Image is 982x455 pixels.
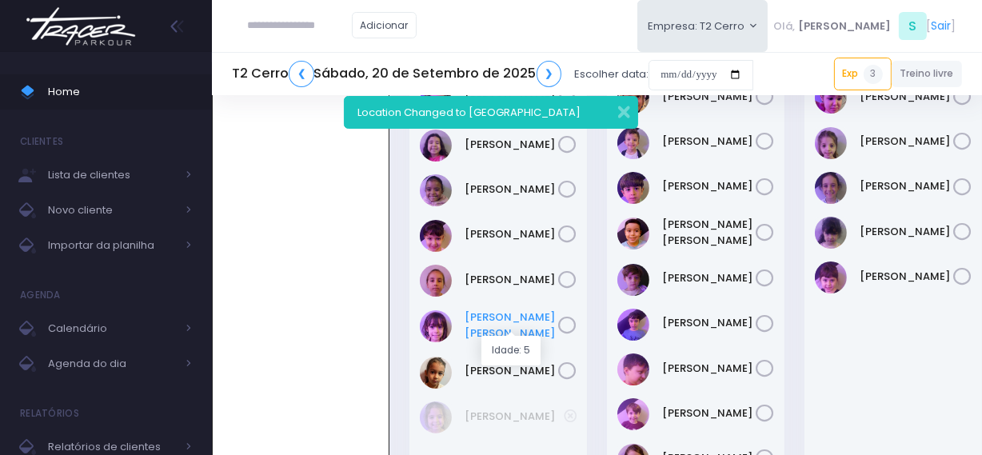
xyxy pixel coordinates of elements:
[617,218,649,249] img: Leonardo Ito Bueno Ramos
[465,137,558,153] a: [PERSON_NAME]
[617,127,649,159] img: Gabriel Afonso Frisch
[465,272,558,288] a: [PERSON_NAME]
[420,130,452,162] img: Giovanna Silveira Barp
[352,12,417,38] a: Adicionar
[860,269,953,285] a: [PERSON_NAME]
[465,226,558,242] a: [PERSON_NAME]
[892,61,963,87] a: Treino livre
[662,405,756,421] a: [PERSON_NAME]
[48,200,176,221] span: Novo cliente
[617,398,649,430] img: Pedro Peloso
[465,409,564,425] a: [PERSON_NAME]
[48,82,192,102] span: Home
[860,178,953,194] a: [PERSON_NAME]
[662,134,756,150] a: [PERSON_NAME]
[20,279,61,311] h4: Agenda
[465,363,558,379] a: [PERSON_NAME]
[774,18,796,34] span: Olá,
[662,270,756,286] a: [PERSON_NAME]
[48,318,176,339] span: Calendário
[899,12,927,40] span: S
[815,127,847,159] img: Clara Bordini
[860,224,953,240] a: [PERSON_NAME]
[289,61,314,87] a: ❮
[465,182,558,198] a: [PERSON_NAME]
[834,58,892,90] a: Exp3
[932,18,952,34] a: Sair
[617,264,649,296] img: Lorenzo Monte
[420,174,452,206] img: Helena Maciel dos Santos
[20,397,79,429] h4: Relatórios
[815,172,847,204] img: Helena de Oliveira Mendonça
[662,89,756,105] a: [PERSON_NAME]
[232,61,561,87] h5: T2 Cerro Sábado, 20 de Setembro de 2025
[617,309,649,341] img: Lucas Pesciallo
[48,165,176,186] span: Lista de clientes
[420,401,452,433] img: Melissa Minotti
[617,172,649,204] img: Gustavo Braga Janeiro Antunes
[798,18,891,34] span: [PERSON_NAME]
[662,361,756,377] a: [PERSON_NAME]
[815,261,847,293] img: Laura Ximenes Zanini
[420,220,452,252] img: Isabela Araújo Girotto
[232,56,753,93] div: Escolher data:
[481,336,541,365] div: Idade: 5
[20,126,63,158] h4: Clientes
[662,315,756,331] a: [PERSON_NAME]
[465,309,558,341] a: [PERSON_NAME] [PERSON_NAME]
[617,353,649,385] img: Lucas Vidal
[864,65,883,84] span: 3
[537,61,562,87] a: ❯
[420,357,452,389] img: Maya Chinellato
[662,217,756,248] a: [PERSON_NAME] [PERSON_NAME]
[768,8,962,44] div: [ ]
[860,89,953,105] a: [PERSON_NAME]
[662,178,756,194] a: [PERSON_NAME]
[815,217,847,249] img: Isabela Sanseverino Curvo Candido Lima
[357,105,581,120] span: Location Changed to [GEOGRAPHIC_DATA]
[48,353,176,374] span: Agenda do dia
[420,265,452,297] img: Laura Oliveira Alves
[48,235,176,256] span: Importar da planilha
[860,134,953,150] a: [PERSON_NAME]
[420,310,452,342] img: Luna de Barros Guerinaud
[815,82,847,114] img: Beatriz Gelber de Azevedo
